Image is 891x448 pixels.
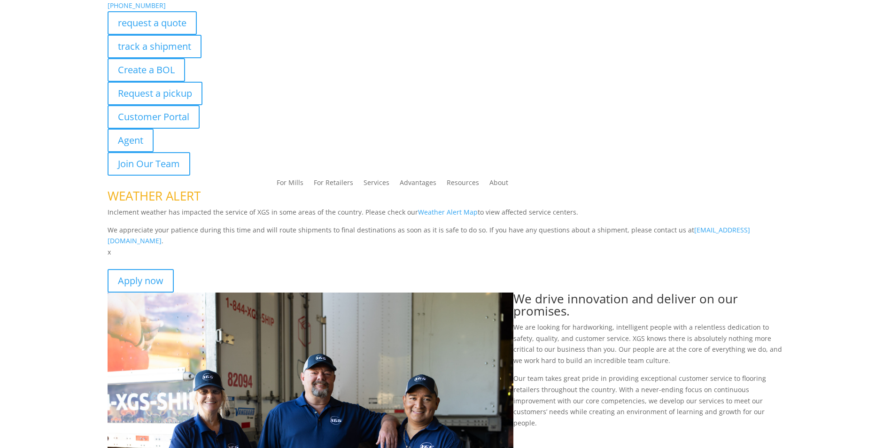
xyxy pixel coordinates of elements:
p: Inclement weather has impacted the service of XGS in some areas of the country. Please check our ... [108,207,784,224]
p: Our team takes great pride in providing exceptional customer service to flooring retailers throug... [513,373,784,429]
span: WEATHER ALERT [108,187,201,204]
a: request a quote [108,11,197,35]
a: Create a BOL [108,58,185,82]
a: Resources [447,179,479,190]
a: For Mills [277,179,303,190]
a: Advantages [400,179,436,190]
a: Agent [108,129,154,152]
a: For Retailers [314,179,353,190]
a: track a shipment [108,35,201,58]
h1: We drive innovation and deliver on our promises. [513,293,784,322]
a: [PHONE_NUMBER] [108,1,166,10]
a: Services [364,179,389,190]
a: Request a pickup [108,82,202,105]
a: Customer Portal [108,105,200,129]
p: We are looking for hardworking, intelligent people with a relentless dedication to safety, qualit... [513,322,784,373]
p: We appreciate your patience during this time and will route shipments to final destinations as so... [108,224,784,247]
a: Join Our Team [108,152,190,176]
a: Apply now [108,269,174,293]
p: x [108,247,784,258]
a: Weather Alert Map [418,208,478,216]
a: About [489,179,508,190]
strong: Join the best team in the flooring industry. [108,259,247,268]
